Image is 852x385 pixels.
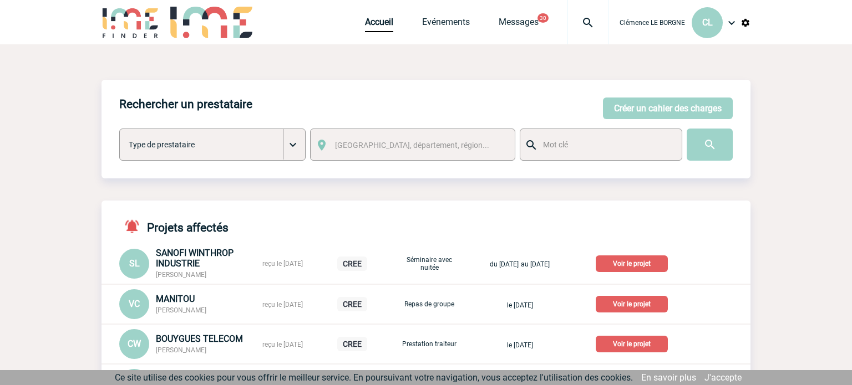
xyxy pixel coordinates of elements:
p: Voir le projet [596,336,668,352]
span: SANOFI WINTHROP INDUSTRIE [156,248,234,269]
a: J'accepte [704,372,742,383]
p: Repas de groupe [402,300,457,308]
a: Voir le projet [596,298,672,309]
p: CREE [337,297,367,311]
p: Voir le projet [596,255,668,272]
span: reçu le [DATE] [262,301,303,309]
span: reçu le [DATE] [262,260,303,268]
a: Evénements [422,17,470,32]
p: CREE [337,337,367,351]
a: Voir le projet [596,338,672,348]
a: En savoir plus [641,372,696,383]
span: au [DATE] [521,260,550,268]
p: Voir le projet [596,296,668,312]
span: [PERSON_NAME] [156,306,206,314]
input: Mot clé [540,137,672,152]
img: IME-Finder [102,7,159,38]
span: le [DATE] [507,301,533,309]
span: MANITOU [156,294,195,304]
span: le [DATE] [507,341,533,349]
button: 30 [537,13,549,23]
a: Messages [499,17,539,32]
input: Submit [687,129,733,161]
span: Clémence LE BORGNE [620,19,685,27]
span: reçu le [DATE] [262,341,303,348]
span: VC [129,299,140,309]
span: BOUYGUES TELECOM [156,333,243,344]
span: [PERSON_NAME] [156,346,206,354]
p: CREE [337,256,367,271]
span: SL [129,258,140,269]
p: Séminaire avec nuitée [402,256,457,271]
span: CL [702,17,713,28]
a: Voir le projet [596,258,672,268]
span: du [DATE] [490,260,519,268]
h4: Rechercher un prestataire [119,97,252,111]
span: [GEOGRAPHIC_DATA], département, région... [335,141,489,150]
span: Ce site utilise des cookies pour vous offrir le meilleur service. En poursuivant votre navigation... [115,372,633,383]
a: Accueil [365,17,393,32]
h4: Projets affectés [119,218,229,234]
span: CW [128,338,141,349]
p: Prestation traiteur [402,340,457,348]
span: [PERSON_NAME] [156,271,206,279]
img: notifications-active-24-px-r.png [124,218,147,234]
